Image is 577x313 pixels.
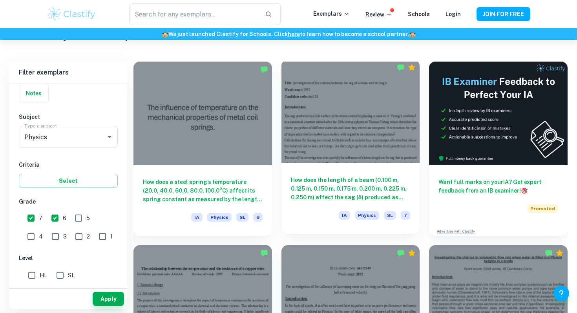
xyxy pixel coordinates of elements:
[86,214,90,222] span: 5
[408,249,416,257] div: Premium
[24,122,57,129] label: Type a subject
[129,3,259,25] input: Search for any exemplars...
[437,229,475,234] a: Advertise with Clastify
[429,62,568,165] img: Thumbnail
[521,187,528,194] span: 🎯
[19,160,118,169] h6: Criteria
[19,113,118,121] h6: Subject
[143,178,263,204] h6: How does a steel spring’s temperature (20.0, 40.0, 60.0, 80.0, 100.0°C) affect its spring constan...
[288,31,300,37] a: here
[110,232,113,241] span: 1
[429,62,568,236] a: Want full marks on yourIA? Get expert feedback from an IB examiner!PromotedAdvertise with Clastify
[19,254,118,262] h6: Level
[191,213,203,222] span: IA
[68,271,75,280] span: SL
[556,249,564,257] div: Premium
[40,271,47,280] span: HL
[446,11,461,17] a: Login
[409,31,416,37] span: 🏫
[87,232,90,241] span: 2
[260,249,268,257] img: Marked
[19,174,118,188] button: Select
[355,211,379,220] span: Physics
[397,64,405,71] img: Marked
[63,232,67,241] span: 3
[408,11,430,17] a: Schools
[93,292,124,306] button: Apply
[39,232,43,241] span: 4
[260,66,268,73] img: Marked
[104,131,115,142] button: Open
[553,286,569,301] button: Help and Feedback
[527,204,558,213] span: Promoted
[162,31,168,37] span: 🏫
[291,176,411,202] h6: How does the length of a beam (0.100 m, 0.125 m, 0.150 m, 0.175 m, 0.200 m, 0.225 m, 0.250 m) aff...
[19,84,48,103] button: Notes
[365,10,392,19] p: Review
[313,9,350,18] p: Exemplars
[339,211,350,220] span: IA
[545,249,553,257] img: Marked
[401,211,410,220] span: 7
[207,213,232,222] span: Physics
[253,213,263,222] span: 6
[397,249,405,257] img: Marked
[236,213,248,222] span: SL
[384,211,396,220] span: SL
[47,6,97,22] img: Clastify logo
[133,62,272,236] a: How does a steel spring’s temperature (20.0, 40.0, 60.0, 80.0, 100.0°C) affect its spring constan...
[408,64,416,71] div: Premium
[19,197,118,206] h6: Grade
[438,178,558,195] h6: Want full marks on your IA ? Get expert feedback from an IB examiner!
[39,214,42,222] span: 7
[477,7,530,21] button: JOIN FOR FREE
[2,30,575,38] h6: We just launched Clastify for Schools. Click to learn how to become a school partner.
[9,62,127,84] h6: Filter exemplars
[63,214,66,222] span: 6
[281,62,420,236] a: How does the length of a beam (0.100 m, 0.125 m, 0.150 m, 0.175 m, 0.200 m, 0.225 m, 0.250 m) aff...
